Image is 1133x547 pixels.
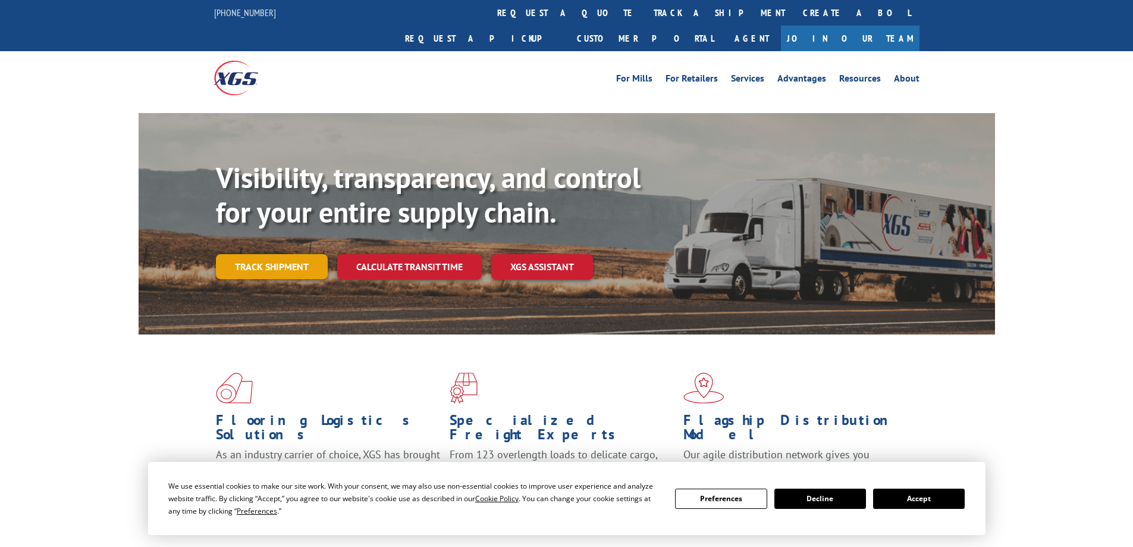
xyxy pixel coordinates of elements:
span: As an industry carrier of choice, XGS has brought innovation and dedication to flooring logistics... [216,448,440,490]
span: Preferences [237,506,277,516]
a: For Retailers [666,74,718,87]
a: Agent [723,26,781,51]
button: Preferences [675,489,767,509]
b: Visibility, transparency, and control for your entire supply chain. [216,159,641,230]
a: About [894,74,919,87]
a: Join Our Team [781,26,919,51]
div: We use essential cookies to make our site work. With your consent, we may also use non-essential ... [168,480,661,517]
p: From 123 overlength loads to delicate cargo, our experienced staff knows the best way to move you... [450,448,674,501]
h1: Flooring Logistics Solutions [216,413,441,448]
a: Services [731,74,764,87]
a: Customer Portal [568,26,723,51]
button: Accept [873,489,965,509]
h1: Specialized Freight Experts [450,413,674,448]
a: Calculate transit time [337,254,482,280]
img: xgs-icon-flagship-distribution-model-red [683,373,724,404]
div: Cookie Consent Prompt [148,462,986,535]
span: Cookie Policy [475,493,519,504]
a: Request a pickup [396,26,568,51]
a: Track shipment [216,254,328,279]
a: XGS ASSISTANT [491,254,593,280]
a: Advantages [777,74,826,87]
a: Resources [839,74,881,87]
img: xgs-icon-total-supply-chain-intelligence-red [216,373,253,404]
span: Our agile distribution network gives you nationwide inventory management on demand. [683,448,902,476]
a: [PHONE_NUMBER] [214,7,276,18]
h1: Flagship Distribution Model [683,413,908,448]
a: For Mills [616,74,652,87]
button: Decline [774,489,866,509]
img: xgs-icon-focused-on-flooring-red [450,373,478,404]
